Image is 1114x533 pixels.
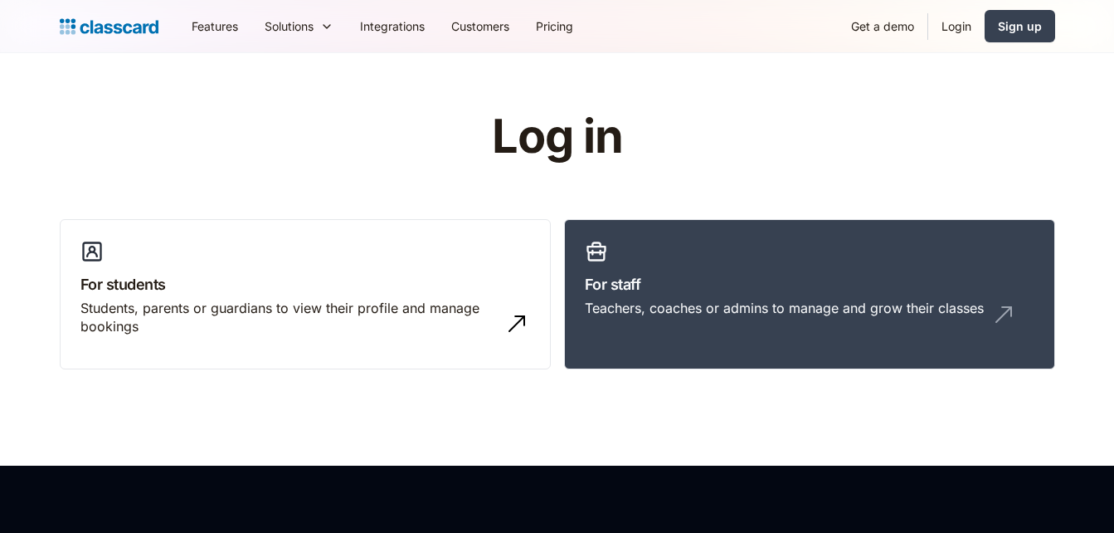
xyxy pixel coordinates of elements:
div: Students, parents or guardians to view their profile and manage bookings [80,299,497,336]
h3: For students [80,273,530,296]
a: Login [928,7,985,45]
a: Sign up [985,10,1055,42]
a: For staffTeachers, coaches or admins to manage and grow their classes [564,219,1055,370]
div: Solutions [265,17,314,35]
a: Pricing [523,7,586,45]
div: Sign up [998,17,1042,35]
a: Features [178,7,251,45]
a: home [60,15,158,38]
div: Teachers, coaches or admins to manage and grow their classes [585,299,984,317]
a: Integrations [347,7,438,45]
h1: Log in [294,111,820,163]
a: Customers [438,7,523,45]
a: For studentsStudents, parents or guardians to view their profile and manage bookings [60,219,551,370]
div: Solutions [251,7,347,45]
h3: For staff [585,273,1034,296]
a: Get a demo [838,7,927,45]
